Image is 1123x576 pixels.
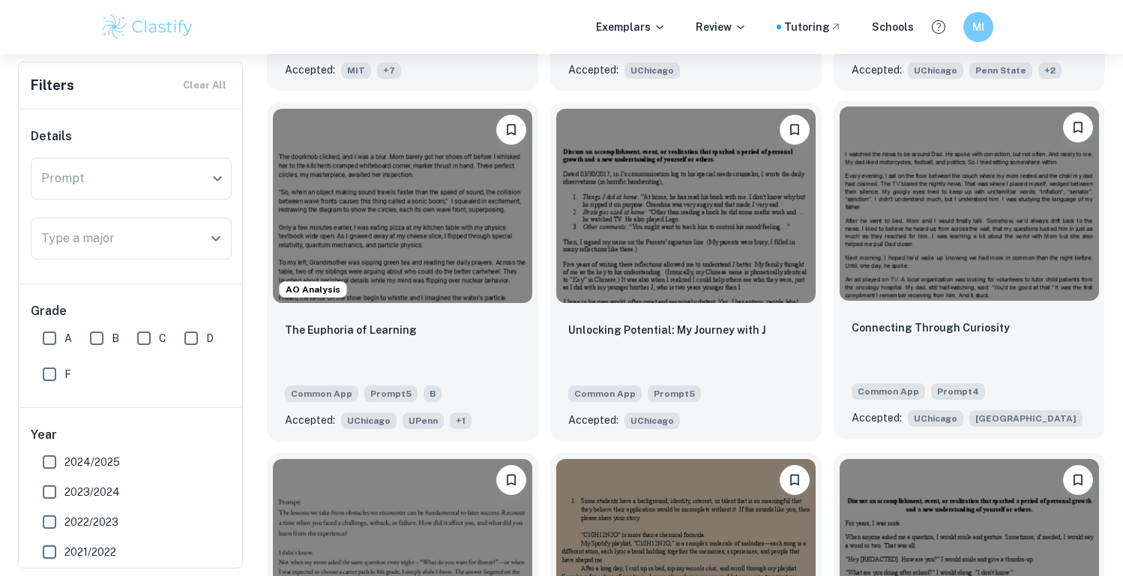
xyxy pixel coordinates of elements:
span: UChicago [624,62,680,79]
span: F [64,366,71,382]
span: Penn State [969,62,1032,79]
button: Bookmark [1063,465,1093,495]
a: BookmarkUnlocking Potential: My Journey with JCommon AppPrompt5Accepted:UChicago [550,103,822,442]
h6: Details [31,127,232,145]
h6: Filters [31,75,74,96]
button: Open [205,228,226,249]
a: BookmarkConnecting Through CuriosityCommon AppPrompt4Accepted:UChicago[GEOGRAPHIC_DATA] [834,103,1105,442]
span: UChicago [624,412,680,429]
span: 2021/2022 [64,544,116,560]
button: Bookmark [1063,112,1093,142]
button: Bookmark [780,115,810,145]
p: Accepted: [568,412,618,428]
p: Unlocking Potential: My Journey with J [568,322,766,338]
span: [GEOGRAPHIC_DATA] [969,410,1083,427]
p: Accepted: [285,412,335,428]
h6: Year [31,426,232,444]
button: Help and Feedback [926,14,951,40]
p: Connecting Through Curiosity [852,319,1010,336]
button: MI [963,12,993,42]
span: AO Analysis [280,283,346,296]
p: Exemplars [596,19,666,35]
span: A [64,330,72,346]
span: 2024/2025 [64,454,120,470]
button: Bookmark [496,465,526,495]
a: AO AnalysisBookmarkThe Euphoria of LearningCommon AppPrompt5BAccepted:UChicagoUPenn+1 [267,103,538,442]
p: Accepted: [568,61,618,78]
span: + 2 [1038,62,1062,79]
button: Bookmark [496,115,526,145]
span: + 1 [450,412,472,429]
span: + 7 [377,62,401,79]
span: Common App [852,383,925,400]
span: Prompt 4 [931,383,985,400]
a: Schools [872,19,914,35]
span: C [159,330,166,346]
p: Accepted: [852,409,902,426]
img: Clastify logo [100,12,195,42]
span: 2022/2023 [64,514,118,530]
span: Prompt 5 [648,385,701,402]
span: D [206,330,214,346]
h6: Grade [31,302,232,320]
span: UPenn [403,412,444,429]
span: 2023/2024 [64,484,120,500]
span: Common App [285,385,358,402]
span: Prompt 5 [364,385,418,402]
span: UChicago [341,412,397,429]
button: Bookmark [780,465,810,495]
p: Review [696,19,747,35]
img: undefined Common App example thumbnail: The Euphoria of Learning [273,109,532,304]
img: undefined Common App example thumbnail: Connecting Through Curiosity [840,106,1099,301]
p: Accepted: [852,61,902,78]
p: The Euphoria of Learning [285,322,417,338]
p: Accepted: [285,61,335,78]
span: Common App [568,385,642,402]
span: UChicago [908,410,963,427]
img: undefined Common App example thumbnail: Unlocking Potential: My Journey with J [556,109,816,304]
a: Tutoring [784,19,842,35]
span: B [424,385,442,402]
span: UChicago [908,62,963,79]
span: B [112,330,119,346]
h6: MI [970,19,987,35]
span: MIT [341,62,371,79]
